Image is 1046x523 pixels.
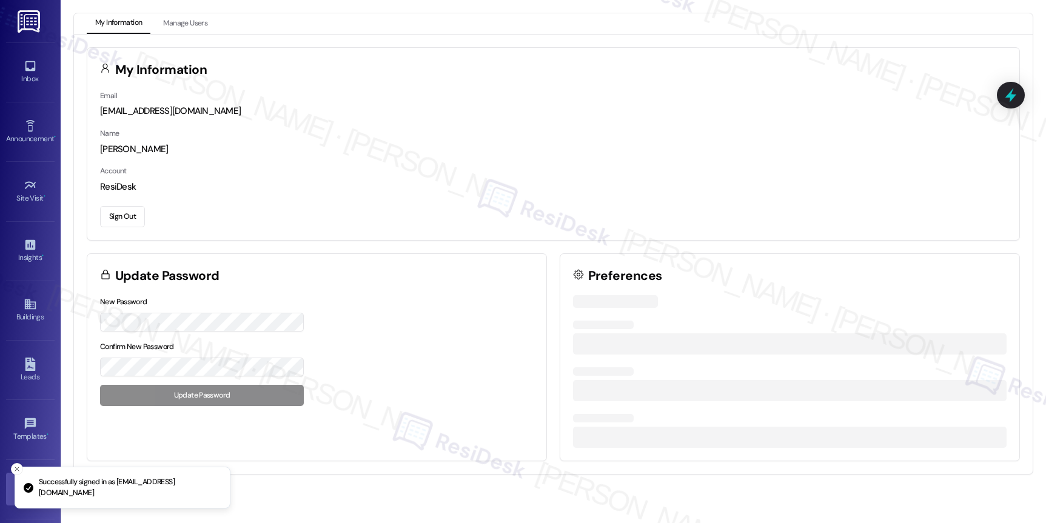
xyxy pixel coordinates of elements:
label: New Password [100,297,147,307]
a: Insights • [6,235,55,267]
div: ResiDesk [100,181,1007,193]
button: Sign Out [100,206,145,227]
label: Name [100,128,119,138]
a: Account [6,473,55,505]
span: • [42,252,44,260]
a: Leads [6,354,55,387]
label: Confirm New Password [100,342,174,351]
h3: My Information [115,64,207,76]
label: Email [100,91,117,101]
img: ResiDesk Logo [18,10,42,33]
button: Close toast [11,463,23,475]
button: My Information [87,13,150,34]
div: [EMAIL_ADDRESS][DOMAIN_NAME] [100,105,1007,118]
p: Successfully signed in as [EMAIL_ADDRESS][DOMAIN_NAME] [39,477,220,498]
span: • [47,430,49,439]
h3: Preferences [588,270,662,282]
h3: Update Password [115,270,220,282]
a: Templates • [6,413,55,446]
span: • [44,192,45,201]
label: Account [100,166,127,176]
a: Buildings [6,294,55,327]
button: Manage Users [155,13,216,34]
a: Site Visit • [6,175,55,208]
a: Inbox [6,56,55,88]
div: [PERSON_NAME] [100,143,1007,156]
span: • [54,133,56,141]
